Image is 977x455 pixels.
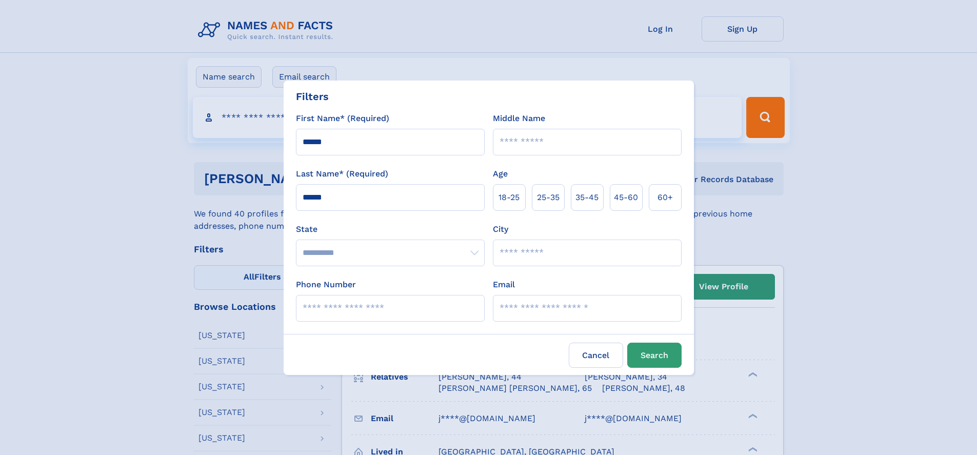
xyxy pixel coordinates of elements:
label: Cancel [569,343,623,368]
label: First Name* (Required) [296,112,389,125]
label: Age [493,168,508,180]
span: 18‑25 [499,191,520,204]
label: Last Name* (Required) [296,168,388,180]
label: Email [493,279,515,291]
button: Search [627,343,682,368]
span: 60+ [657,191,673,204]
div: Filters [296,89,329,104]
label: Middle Name [493,112,545,125]
span: 25‑35 [537,191,560,204]
label: City [493,223,508,235]
label: State [296,223,485,235]
label: Phone Number [296,279,356,291]
span: 35‑45 [575,191,599,204]
span: 45‑60 [614,191,638,204]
